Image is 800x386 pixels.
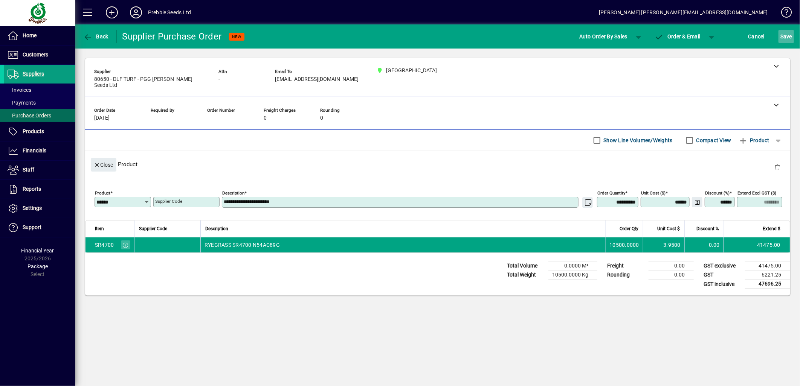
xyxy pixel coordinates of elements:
[23,224,41,230] span: Support
[23,186,41,192] span: Reports
[579,30,627,43] span: Auto Order By Sales
[4,84,75,96] a: Invoices
[4,199,75,218] a: Settings
[94,159,113,171] span: Close
[745,271,790,280] td: 6221.25
[700,271,745,280] td: GST
[768,164,786,170] app-page-header-button: Delete
[95,225,104,233] span: Item
[700,280,745,289] td: GST inclusive
[8,87,31,93] span: Invoices
[724,237,790,252] td: 41475.00
[139,225,167,233] span: Supplier Code
[8,112,51,119] span: Purchase Orders
[768,158,786,176] button: Delete
[100,6,124,19] button: Add
[222,190,244,196] mat-label: Description
[603,261,649,271] td: Freight
[655,33,701,40] span: Order & Email
[89,161,118,168] app-page-header-button: Close
[23,205,42,211] span: Settings
[4,141,75,160] a: Financials
[779,30,794,43] button: Save
[503,271,548,280] td: Total Weight
[23,128,44,134] span: Products
[745,261,790,271] td: 41475.00
[4,180,75,199] a: Reports
[684,237,724,252] td: 0.00
[4,109,75,122] a: Purchase Orders
[75,30,117,43] app-page-header-button: Back
[91,158,116,172] button: Close
[606,237,643,252] td: 10500.0000
[763,225,780,233] span: Extend $
[320,115,323,121] span: 0
[620,225,638,233] span: Order Qty
[4,26,75,45] a: Home
[745,280,790,289] td: 47696.25
[95,190,110,196] mat-label: Product
[748,30,765,43] span: Cancel
[83,33,108,40] span: Back
[94,115,110,121] span: [DATE]
[275,76,359,82] span: [EMAIL_ADDRESS][DOMAIN_NAME]
[232,34,241,39] span: NEW
[705,190,730,196] mat-label: Discount (%)
[4,122,75,141] a: Products
[95,241,114,249] div: SR4700
[23,32,37,38] span: Home
[692,197,702,207] button: Change Price Levels
[780,30,792,43] span: ave
[696,225,719,233] span: Discount %
[599,6,768,18] div: [PERSON_NAME] [PERSON_NAME][EMAIL_ADDRESS][DOMAIN_NAME]
[4,96,75,109] a: Payments
[207,115,209,121] span: -
[576,30,631,43] button: Auto Order By Sales
[23,71,44,77] span: Suppliers
[739,134,769,146] span: Product
[747,30,767,43] button: Cancel
[23,167,34,173] span: Staff
[657,225,680,233] span: Unit Cost $
[548,271,597,280] td: 10500.0000 Kg
[503,261,548,271] td: Total Volume
[4,218,75,237] a: Support
[776,2,791,26] a: Knowledge Base
[85,150,790,178] div: Product
[603,271,649,280] td: Rounding
[148,6,191,18] div: Prebble Seeds Ltd
[780,33,783,40] span: S
[205,241,280,249] span: RYEGRASS SR4700 N54AC89G
[27,263,48,269] span: Package
[23,52,48,58] span: Customers
[122,30,222,43] div: Supplier Purchase Order
[205,225,228,233] span: Description
[641,190,666,196] mat-label: Unit Cost ($)
[597,190,625,196] mat-label: Order Quantity
[737,190,776,196] mat-label: Extend excl GST ($)
[651,30,704,43] button: Order & Email
[602,137,673,144] label: Show Line Volumes/Weights
[155,199,182,204] mat-label: Supplier Code
[264,115,267,121] span: 0
[8,100,36,106] span: Payments
[735,134,773,147] button: Product
[649,271,694,280] td: 0.00
[548,261,597,271] td: 0.0000 M³
[151,115,152,121] span: -
[23,147,46,153] span: Financials
[21,248,54,254] span: Financial Year
[700,261,745,271] td: GST exclusive
[218,76,220,82] span: -
[649,261,694,271] td: 0.00
[94,76,207,88] span: 80650 - DLF TURF - PGG [PERSON_NAME] Seeds Ltd
[4,161,75,179] a: Staff
[124,6,148,19] button: Profile
[81,30,110,43] button: Back
[643,237,684,252] td: 3.9500
[4,46,75,64] a: Customers
[695,137,731,144] label: Compact View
